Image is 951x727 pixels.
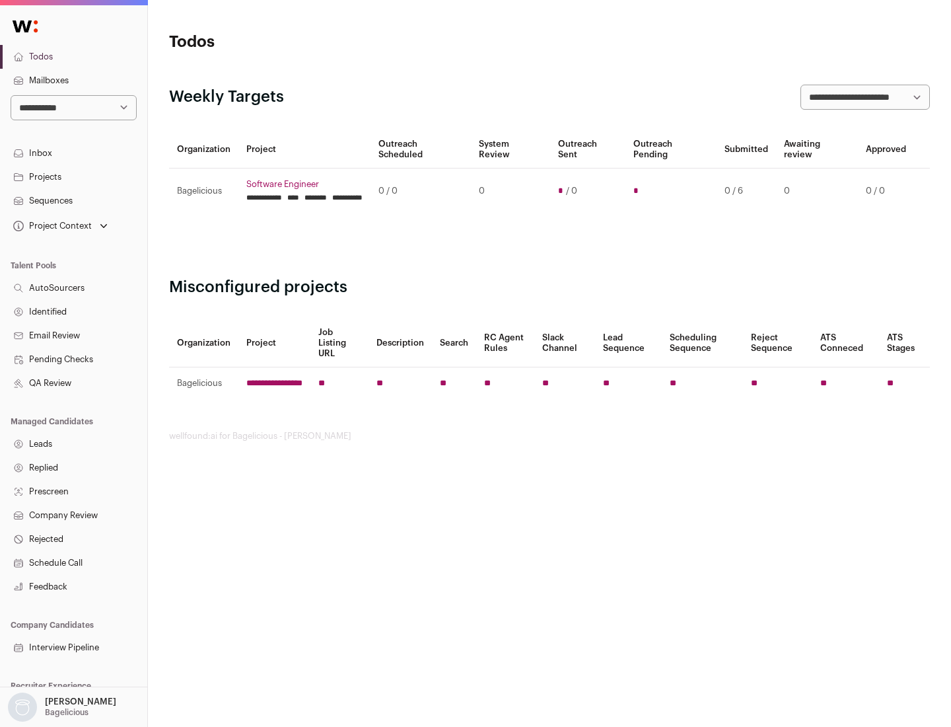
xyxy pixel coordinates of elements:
span: / 0 [566,186,577,196]
th: RC Agent Rules [476,319,534,367]
th: Search [432,319,476,367]
td: 0 / 0 [370,169,471,214]
th: Lead Sequence [595,319,662,367]
th: Outreach Pending [625,131,716,169]
th: Approved [858,131,914,169]
div: Project Context [11,221,92,231]
a: Software Engineer [246,179,363,190]
th: Outreach Scheduled [370,131,471,169]
th: Project [238,319,310,367]
td: 0 [471,169,549,214]
th: Reject Sequence [743,319,813,367]
p: [PERSON_NAME] [45,697,116,707]
th: Description [369,319,432,367]
footer: wellfound:ai for Bagelicious - [PERSON_NAME] [169,431,930,441]
th: System Review [471,131,549,169]
th: Job Listing URL [310,319,369,367]
th: Slack Channel [534,319,595,367]
th: Organization [169,319,238,367]
h1: Todos [169,32,423,53]
h2: Misconfigured projects [169,277,930,298]
td: 0 / 6 [717,169,776,214]
th: Organization [169,131,238,169]
th: ATS Stages [879,319,930,367]
p: Bagelicious [45,707,88,718]
img: nopic.png [8,693,37,722]
img: Wellfound [5,13,45,40]
th: Scheduling Sequence [662,319,743,367]
button: Open dropdown [11,217,110,235]
th: ATS Conneced [812,319,878,367]
td: 0 / 0 [858,169,914,214]
th: Awaiting review [776,131,858,169]
th: Outreach Sent [550,131,626,169]
td: Bagelicious [169,169,238,214]
td: 0 [776,169,858,214]
td: Bagelicious [169,367,238,400]
h2: Weekly Targets [169,87,284,108]
th: Project [238,131,370,169]
button: Open dropdown [5,693,119,722]
th: Submitted [717,131,776,169]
